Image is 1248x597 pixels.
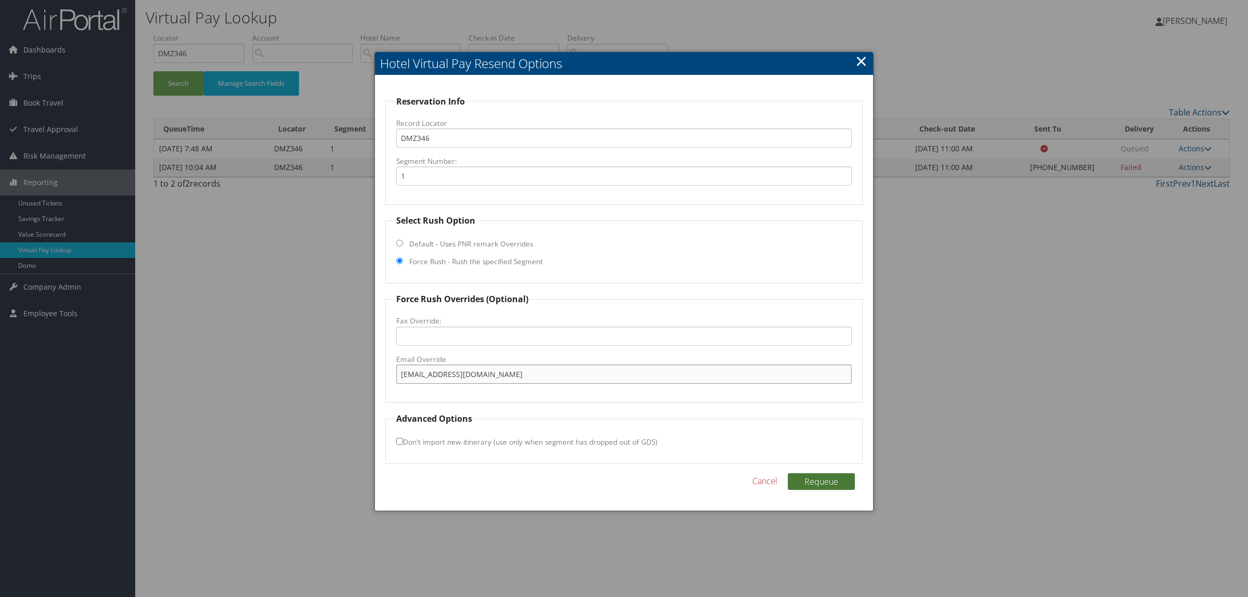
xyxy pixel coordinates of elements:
label: Default - Uses PNR remark Overrides [409,239,533,249]
legend: Reservation Info [395,95,466,108]
label: Force Rush - Rush the specified Segment [409,256,543,267]
legend: Select Rush Option [395,214,477,227]
label: Don't import new itinerary (use only when segment has dropped out of GDS) [396,432,657,451]
input: Don't import new itinerary (use only when segment has dropped out of GDS) [396,438,403,445]
label: Record Locator [396,118,852,128]
label: Segment Number: [396,156,852,166]
legend: Force Rush Overrides (Optional) [395,293,530,305]
label: Fax Override: [396,316,852,326]
a: Cancel [752,475,777,487]
button: Requeue [788,473,855,490]
a: Close [855,50,867,71]
label: Email Override [396,354,852,365]
legend: Advanced Options [395,412,474,425]
h2: Hotel Virtual Pay Resend Options [375,52,873,75]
